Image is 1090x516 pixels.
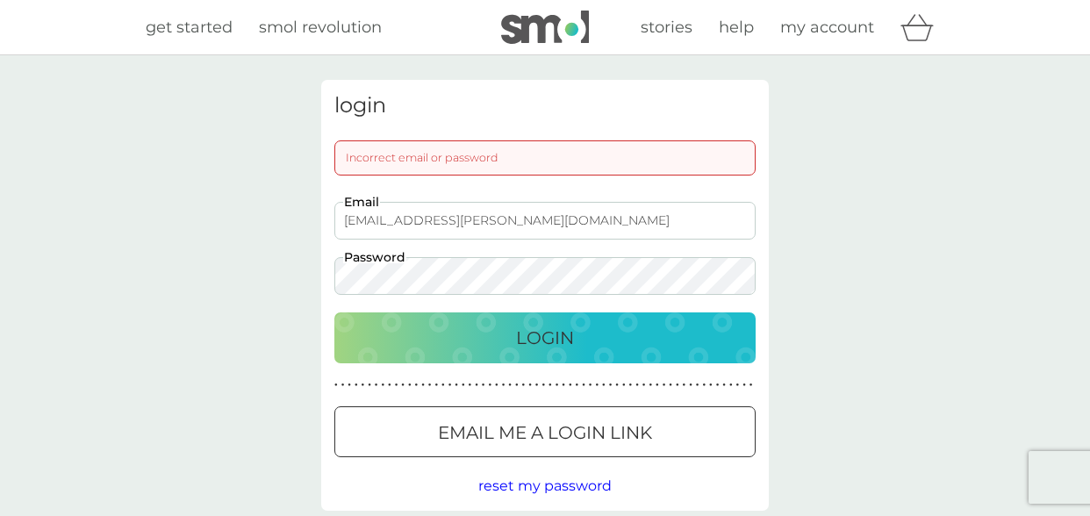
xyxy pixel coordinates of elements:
p: ● [589,381,592,390]
img: smol [501,11,589,44]
p: ● [441,381,445,390]
a: help [719,15,754,40]
p: ● [482,381,485,390]
a: get started [146,15,233,40]
p: ● [341,381,345,390]
p: ● [362,381,365,390]
p: ● [469,381,472,390]
p: ● [709,381,713,390]
p: ● [582,381,585,390]
p: ● [541,381,545,390]
p: ● [649,381,652,390]
p: ● [334,381,338,390]
p: ● [689,381,692,390]
p: ● [408,381,412,390]
p: ● [716,381,720,390]
p: ● [676,381,679,390]
p: ● [556,381,559,390]
p: ● [528,381,532,390]
p: ● [656,381,659,390]
p: Login [516,324,574,352]
p: Email me a login link [438,419,652,447]
a: stories [641,15,692,40]
span: smol revolution [259,18,382,37]
span: stories [641,18,692,37]
p: ● [629,381,633,390]
h3: login [334,93,756,118]
p: ● [421,381,425,390]
span: my account [780,18,874,37]
p: ● [522,381,526,390]
p: ● [663,381,666,390]
p: ● [635,381,639,390]
p: ● [428,381,432,390]
p: ● [683,381,686,390]
p: ● [729,381,733,390]
a: smol revolution [259,15,382,40]
p: ● [515,381,519,390]
p: ● [348,381,351,390]
p: ● [488,381,491,390]
span: reset my password [478,477,612,494]
p: ● [388,381,391,390]
button: Email me a login link [334,406,756,457]
p: ● [415,381,419,390]
p: ● [562,381,565,390]
p: ● [602,381,606,390]
p: ● [569,381,572,390]
p: ● [736,381,740,390]
p: ● [455,381,458,390]
p: ● [381,381,384,390]
p: ● [508,381,512,390]
span: get started [146,18,233,37]
p: ● [609,381,613,390]
div: Incorrect email or password [334,140,756,176]
button: Login [334,312,756,363]
a: my account [780,15,874,40]
p: ● [448,381,452,390]
p: ● [502,381,506,390]
p: ● [669,381,672,390]
p: ● [742,381,746,390]
p: ● [576,381,579,390]
span: help [719,18,754,37]
p: ● [475,381,478,390]
p: ● [749,381,753,390]
p: ● [375,381,378,390]
p: ● [622,381,626,390]
p: ● [401,381,405,390]
p: ● [535,381,539,390]
p: ● [722,381,726,390]
p: ● [615,381,619,390]
p: ● [495,381,498,390]
p: ● [642,381,646,390]
div: basket [900,10,944,45]
p: ● [702,381,706,390]
p: ● [462,381,465,390]
p: ● [355,381,358,390]
button: reset my password [478,475,612,498]
p: ● [549,381,552,390]
p: ● [434,381,438,390]
p: ● [395,381,398,390]
p: ● [368,381,371,390]
p: ● [595,381,599,390]
p: ● [696,381,699,390]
